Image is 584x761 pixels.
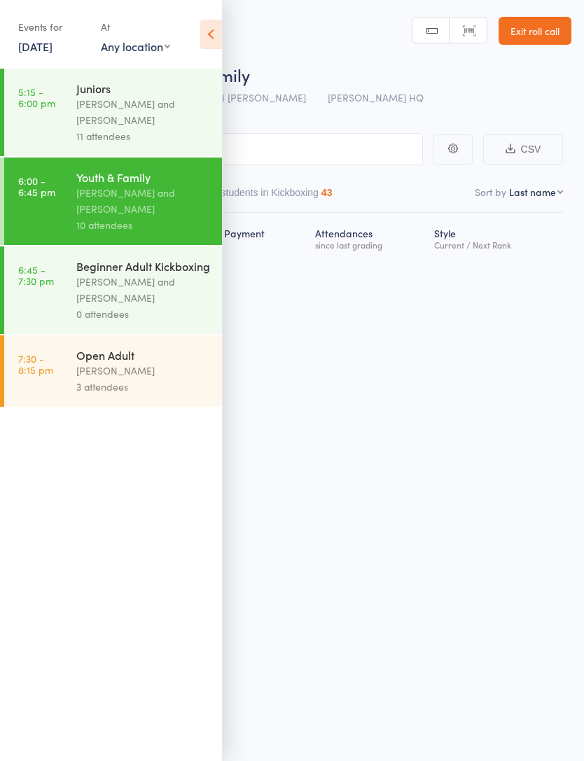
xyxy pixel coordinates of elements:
div: [PERSON_NAME] and [PERSON_NAME] [76,185,210,217]
a: 7:30 -8:15 pmOpen Adult[PERSON_NAME]3 attendees [4,335,222,407]
div: Style [429,219,563,256]
div: 10 attendees [76,217,210,233]
div: Current / Next Rank [434,240,557,249]
time: 6:45 - 7:30 pm [18,264,54,286]
div: Any location [101,39,170,54]
span: [PERSON_NAME] HQ [328,90,424,104]
div: since last grading [315,240,423,249]
div: 43 [321,187,333,198]
button: CSV [483,134,563,165]
time: 5:15 - 6:00 pm [18,86,55,109]
div: At [101,15,170,39]
div: Open Adult [76,347,210,363]
a: 6:45 -7:30 pmBeginner Adult Kickboxing[PERSON_NAME] and [PERSON_NAME]0 attendees [4,246,222,334]
div: [PERSON_NAME] and [PERSON_NAME] [76,274,210,306]
div: 0 attendees [76,306,210,322]
button: Other students in Kickboxing43 [194,180,333,212]
div: Next Payment [195,219,310,256]
a: 6:00 -6:45 pmYouth & Family[PERSON_NAME] and [PERSON_NAME]10 attendees [4,158,222,245]
div: 3 attendees [76,379,210,395]
div: Beginner Adult Kickboxing [76,258,210,274]
div: 11 attendees [76,128,210,144]
a: 5:15 -6:00 pmJuniors[PERSON_NAME] and [PERSON_NAME]11 attendees [4,69,222,156]
div: Atten­dances [310,219,429,256]
a: Exit roll call [499,17,571,45]
div: Events for [18,15,87,39]
div: Youth & Family [76,169,210,185]
label: Sort by [475,185,506,199]
div: Last name [509,185,556,199]
div: Juniors [76,81,210,96]
a: [DATE] [18,39,53,54]
div: [PERSON_NAME] [76,363,210,379]
div: [PERSON_NAME] and [PERSON_NAME] [76,96,210,128]
time: 7:30 - 8:15 pm [18,353,53,375]
time: 6:00 - 6:45 pm [18,175,55,197]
